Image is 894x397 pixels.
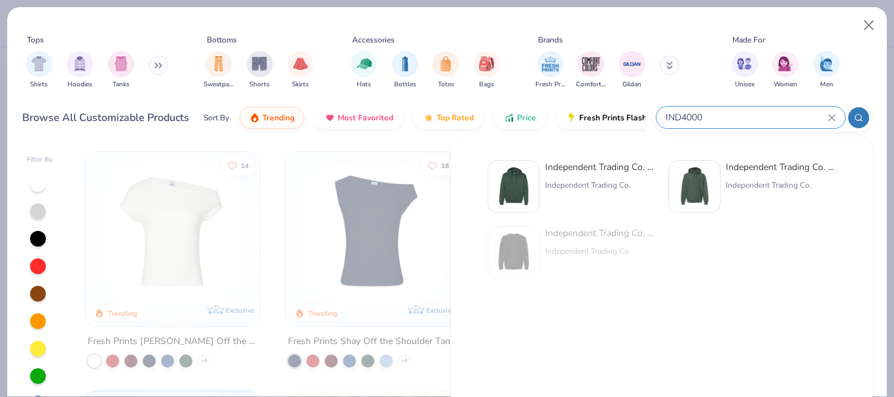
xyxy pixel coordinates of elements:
div: Independent Trading Co. Hooded Sweatshirt [545,160,655,174]
div: Independent Trading Co. [545,245,655,257]
img: Men Image [819,56,834,71]
span: Top Rated [437,112,474,123]
button: filter button [108,51,134,90]
button: filter button [474,51,500,90]
img: Skirts Image [293,56,308,71]
div: Independent Trading Co. [726,179,836,191]
div: filter for Hats [351,51,377,90]
div: filter for Shirts [26,51,52,90]
div: filter for Totes [433,51,459,90]
div: Made For [732,34,765,46]
button: filter button [772,51,798,90]
img: most_fav.gif [325,112,335,123]
div: filter for Comfort Colors [576,51,606,90]
img: Fresh Prints Image [541,54,560,74]
span: Tanks [113,80,130,90]
img: Totes Image [438,56,453,71]
button: filter button [535,51,565,90]
button: filter button [576,51,606,90]
div: filter for Men [814,51,840,90]
button: Like [221,156,255,175]
button: Price [494,107,546,129]
span: Sweatpants [204,80,234,90]
button: Fresh Prints Flash [556,107,707,129]
span: Men [820,80,833,90]
img: Shorts Image [252,56,267,71]
img: Hats Image [357,56,372,71]
button: Like [421,156,455,175]
span: Bags [479,80,494,90]
button: filter button [26,51,52,90]
button: filter button [287,51,313,90]
div: filter for Unisex [732,51,758,90]
button: filter button [433,51,459,90]
button: Most Favorited [315,107,403,129]
div: Independent Trading Co. Legend - Premium Heavyweight Cross-Grain Hoodie [726,160,836,174]
div: filter for Hoodies [67,51,93,90]
div: Accessories [352,34,395,46]
img: a1c94bf0-cbc2-4c5c-96ec-cab3b8502a7f [98,165,247,300]
img: flash.gif [566,112,577,123]
div: Independent Trading Co. [545,179,655,191]
button: filter button [351,51,377,90]
img: Hoodies Image [73,56,87,71]
span: 18 [440,162,448,169]
span: Exclusive [426,306,454,315]
button: Close [857,13,882,38]
span: Trending [262,112,295,123]
img: Unisex Image [737,56,752,71]
input: Try "T-Shirt" [664,110,828,125]
img: 4175c37f-7611-49db-9f87-722eaace271b [674,166,715,207]
button: filter button [247,51,273,90]
span: Hats [357,80,371,90]
div: filter for Bags [474,51,500,90]
div: Independent Trading Co. Legend - Premium Heavyweight Cross-Grain Sweatshirt [545,226,655,240]
div: filter for Skirts [287,51,313,90]
div: Tops [27,34,44,46]
button: filter button [67,51,93,90]
button: filter button [619,51,645,90]
div: filter for Bottles [392,51,418,90]
button: filter button [204,51,234,90]
img: 5716b33b-ee27-473a-ad8a-9b8687048459 [298,165,447,300]
img: Sweatpants Image [211,56,226,71]
div: filter for Fresh Prints [535,51,565,90]
button: filter button [392,51,418,90]
div: Browse All Customizable Products [22,110,189,126]
span: Fresh Prints Flash [579,112,647,123]
div: Bottoms [207,34,237,46]
div: filter for Sweatpants [204,51,234,90]
img: Shirts Image [31,56,46,71]
img: e6109086-30fa-44e6-86c4-6101aa3cc88f [493,166,534,207]
span: Exclusive [226,306,255,315]
span: Shirts [30,80,48,90]
img: af1e0f41-62ea-4e8f-9b2b-c8bb59fc549d [447,165,596,300]
img: Bags Image [479,56,493,71]
span: + 6 [401,357,408,365]
span: Bottles [394,80,416,90]
button: Top Rated [414,107,484,129]
img: Women Image [778,56,793,71]
img: Gildan Image [622,54,642,74]
span: Women [774,80,797,90]
img: TopRated.gif [423,112,434,123]
span: Gildan [622,80,641,90]
div: Fresh Prints [PERSON_NAME] Off the Shoulder Top [88,334,257,350]
span: Hoodies [67,80,92,90]
div: filter for Gildan [619,51,645,90]
div: Filter By [27,155,53,165]
button: filter button [732,51,758,90]
div: filter for Women [772,51,798,90]
div: Sort By [204,112,229,124]
button: Trending [240,107,304,129]
span: 14 [241,162,249,169]
button: filter button [814,51,840,90]
span: Price [517,112,536,123]
div: filter for Shorts [247,51,273,90]
img: Tanks Image [114,56,128,71]
span: Fresh Prints [535,80,565,90]
span: Unisex [735,80,755,90]
div: filter for Tanks [108,51,134,90]
span: + 6 [201,357,207,365]
span: Comfort Colors [576,80,606,90]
